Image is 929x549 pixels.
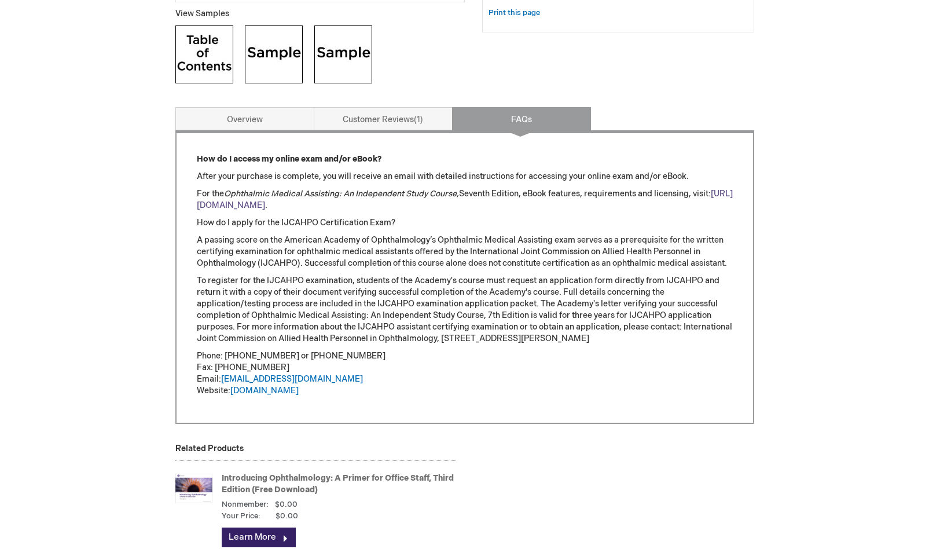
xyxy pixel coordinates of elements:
[222,499,269,510] strong: Nonmember:
[175,8,465,20] p: View Samples
[175,444,244,453] strong: Related Products
[222,528,296,547] a: Learn More
[222,473,454,495] a: Introducing Ophthalmology: A Primer for Office Staff, Third Edition (Free Download)
[452,107,591,130] a: FAQs
[221,374,363,384] a: [EMAIL_ADDRESS][DOMAIN_NAME]
[414,115,423,125] span: 1
[197,275,733,345] p: To register for the IJCAHPO examination, students of the Academy's course must request an applica...
[175,465,212,511] img: Introducing Ophthalmology: A Primer for Office Staff, Third Edition (Free Download)
[314,107,453,130] a: Customer Reviews1
[230,386,299,396] a: [DOMAIN_NAME]
[175,107,314,130] a: Overview
[197,235,733,269] p: A passing score on the American Academy of Ophthalmology’s Ophthalmic Medical Assisting exam serv...
[197,350,733,397] p: Phone: [PHONE_NUMBER] or [PHONE_NUMBER] Fax: [PHONE_NUMBER] Email: Website:
[314,25,372,83] img: Click to view
[197,171,733,182] p: After your purchase is complete, you will receive an email with detailed instructions for accessi...
[197,154,381,164] strong: How do I access my online exam and/or eBook?
[222,511,260,522] strong: Your Price:
[175,25,233,83] img: Click to view
[275,500,298,509] span: $0.00
[489,6,540,20] a: Print this page
[262,511,298,522] span: $0.00
[224,189,459,199] em: Ophthalmic Medical Assisting: An Independent Study Course,
[197,188,733,211] p: For the Seventh Edition, eBook features, requirements and licensing, visit: .
[245,25,303,83] img: Click to view
[197,217,733,229] p: How do I apply for the IJCAHPO Certification Exam?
